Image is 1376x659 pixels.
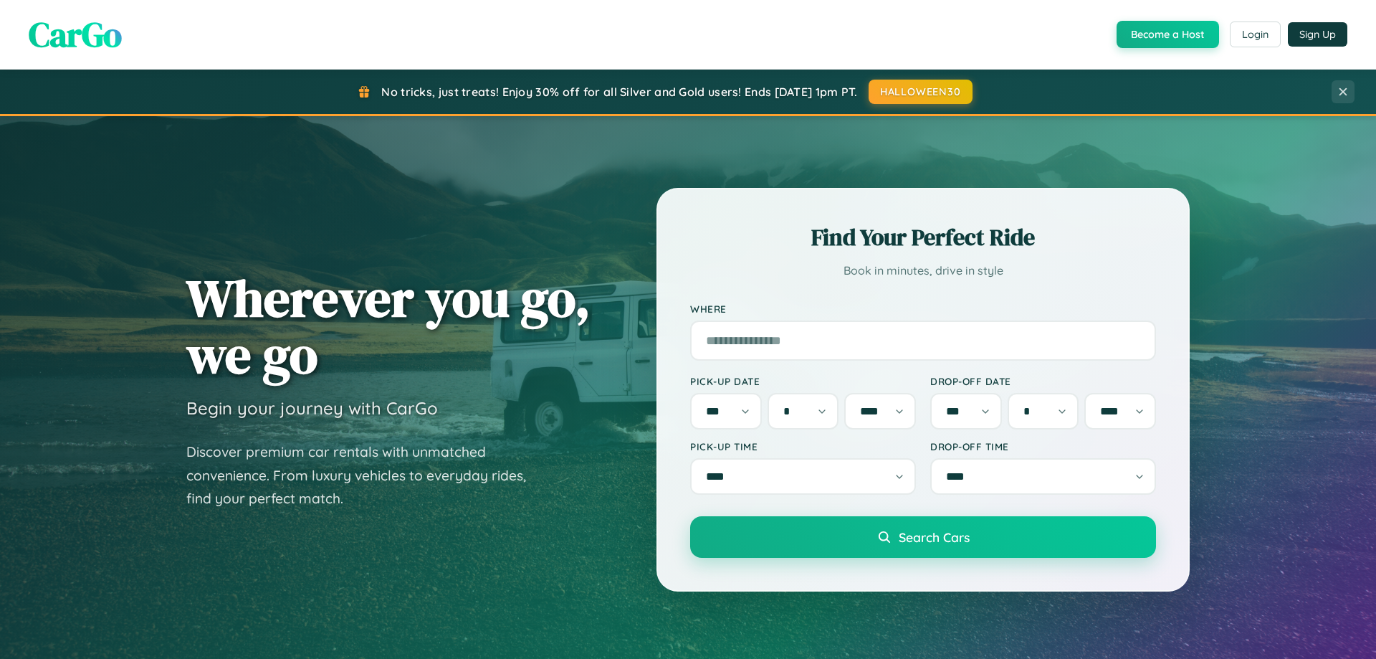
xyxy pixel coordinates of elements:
[381,85,857,99] span: No tricks, just treats! Enjoy 30% off for all Silver and Gold users! Ends [DATE] 1pm PT.
[186,397,438,419] h3: Begin your journey with CarGo
[899,529,970,545] span: Search Cars
[690,375,916,387] label: Pick-up Date
[930,375,1156,387] label: Drop-off Date
[690,516,1156,558] button: Search Cars
[1288,22,1347,47] button: Sign Up
[690,303,1156,315] label: Where
[186,440,545,511] p: Discover premium car rentals with unmatched convenience. From luxury vehicles to everyday rides, ...
[930,440,1156,452] label: Drop-off Time
[690,222,1156,253] h2: Find Your Perfect Ride
[1230,22,1281,47] button: Login
[1117,21,1219,48] button: Become a Host
[29,11,122,58] span: CarGo
[690,260,1156,281] p: Book in minutes, drive in style
[869,80,973,104] button: HALLOWEEN30
[690,440,916,452] label: Pick-up Time
[186,270,591,383] h1: Wherever you go, we go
